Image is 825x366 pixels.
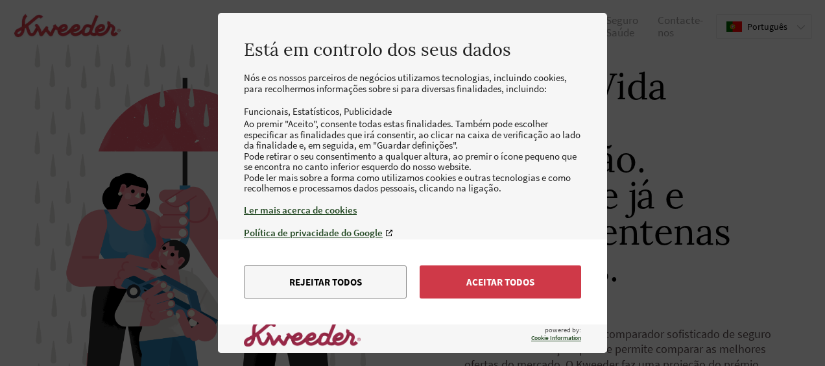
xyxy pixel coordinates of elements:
div: menu [218,239,607,324]
img: logo [244,321,361,347]
button: Aceitar todos [420,265,581,299]
a: Política de privacidade do Google [244,226,581,239]
a: Ler mais acerca de cookies [244,204,581,216]
li: Publicidade [344,105,392,117]
li: Funcionais [244,105,293,117]
span: powered by: [531,326,581,342]
button: Rejeitar todos [244,265,407,299]
li: Estatísticos [293,105,344,117]
a: Cookie Information [531,334,581,342]
h2: Está em controlo dos seus dados [244,39,581,60]
div: Nós e os nossos parceiros de negócios utilizamos tecnologias, incluindo cookies, para recolhermos... [244,73,581,250]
